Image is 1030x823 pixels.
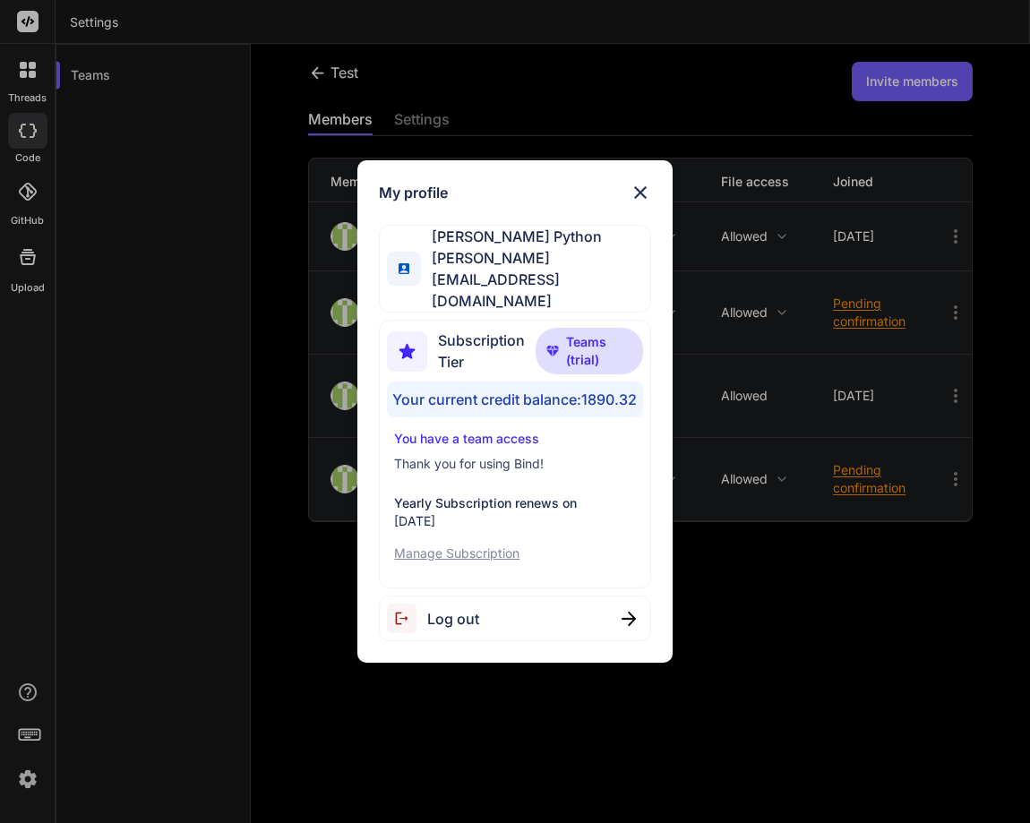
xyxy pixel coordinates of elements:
div: Your current credit balance: 1890.32 [387,381,642,417]
img: logout [387,604,427,633]
h1: My profile [379,182,448,203]
img: profile [399,263,408,273]
p: Yearly Subscription renews on [394,494,635,512]
span: [PERSON_NAME][EMAIL_ADDRESS][DOMAIN_NAME] [421,247,650,312]
p: Thank you for using Bind! [394,455,635,473]
img: subscription [387,331,427,372]
span: Teams (trial) [566,333,632,369]
img: close [630,182,651,203]
p: You have a team access [394,430,635,448]
p: [DATE] [394,512,635,530]
span: Subscription Tier [438,330,536,373]
span: [PERSON_NAME] Python [421,226,650,247]
p: Manage Subscription [394,544,635,562]
img: premium [546,346,559,356]
img: close [622,612,636,626]
span: Log out [427,608,479,630]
